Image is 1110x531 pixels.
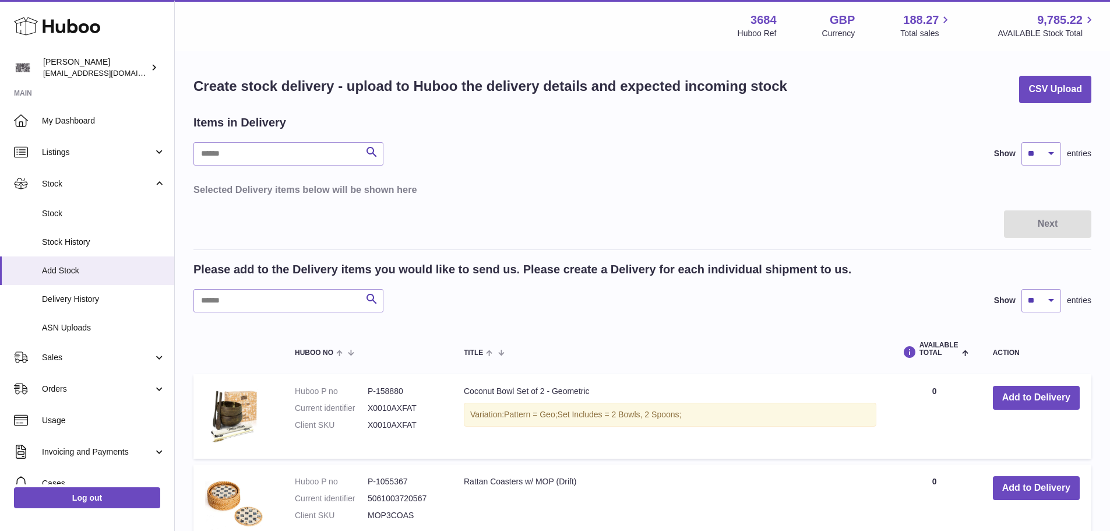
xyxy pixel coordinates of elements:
span: Cases [42,478,165,489]
span: Pattern = Geo; [504,410,557,419]
span: ASN Uploads [42,322,165,333]
dt: Huboo P no [295,386,368,397]
span: Stock History [42,237,165,248]
a: 9,785.22 AVAILABLE Stock Total [998,12,1096,39]
button: Add to Delivery [993,386,1080,410]
dd: P-158880 [368,386,441,397]
a: Log out [14,487,160,508]
dd: MOP3COAS [368,510,441,521]
dd: 5061003720567 [368,493,441,504]
h3: Selected Delivery items below will be shown here [193,183,1091,196]
label: Show [994,148,1016,159]
span: Listings [42,147,153,158]
div: Currency [822,28,855,39]
button: CSV Upload [1019,76,1091,103]
dd: X0010AXFAT [368,420,441,431]
dt: Client SKU [295,510,368,521]
h2: Items in Delivery [193,115,286,131]
a: 188.27 Total sales [900,12,952,39]
dt: Current identifier [295,403,368,414]
label: Show [994,295,1016,306]
span: Stock [42,178,153,189]
dt: Current identifier [295,493,368,504]
span: Delivery History [42,294,165,305]
span: 9,785.22 [1037,12,1083,28]
dt: Huboo P no [295,476,368,487]
img: theinternationalventure@gmail.com [14,59,31,76]
span: Total sales [900,28,952,39]
h2: Please add to the Delivery items you would like to send us. Please create a Delivery for each ind... [193,262,851,277]
div: Variation: [464,403,876,427]
strong: GBP [830,12,855,28]
span: My Dashboard [42,115,165,126]
span: entries [1067,295,1091,306]
span: Invoicing and Payments [42,446,153,458]
span: AVAILABLE Total [919,342,960,357]
span: Sales [42,352,153,363]
td: 0 [888,374,981,459]
span: Set Includes = 2 Bowls, 2 Spoons; [558,410,682,419]
img: Coconut Bowl Set of 2 - Geometric [205,386,263,444]
span: 188.27 [903,12,939,28]
span: entries [1067,148,1091,159]
dt: Client SKU [295,420,368,431]
dd: P-1055367 [368,476,441,487]
span: Add Stock [42,265,165,276]
span: Huboo no [295,349,333,357]
span: Title [464,349,483,357]
div: [PERSON_NAME] [43,57,148,79]
dd: X0010AXFAT [368,403,441,414]
h1: Create stock delivery - upload to Huboo the delivery details and expected incoming stock [193,77,787,96]
span: Orders [42,384,153,395]
span: Usage [42,415,165,426]
div: Huboo Ref [738,28,777,39]
button: Add to Delivery [993,476,1080,500]
span: Stock [42,208,165,219]
td: Coconut Bowl Set of 2 - Geometric [452,374,888,459]
span: [EMAIL_ADDRESS][DOMAIN_NAME] [43,68,171,78]
span: AVAILABLE Stock Total [998,28,1096,39]
div: Action [993,349,1080,357]
strong: 3684 [750,12,777,28]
